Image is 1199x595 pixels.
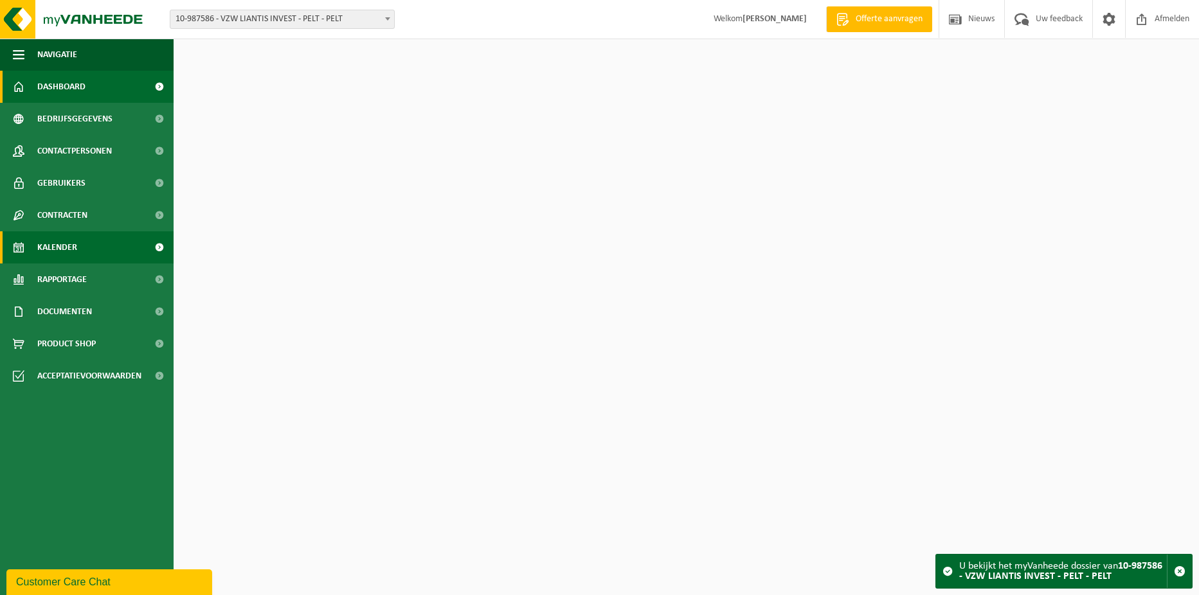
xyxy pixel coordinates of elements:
strong: 10-987586 - VZW LIANTIS INVEST - PELT - PELT [959,561,1162,582]
a: Offerte aanvragen [826,6,932,32]
span: Kalender [37,231,77,263]
span: Documenten [37,296,92,328]
span: Offerte aanvragen [852,13,926,26]
div: U bekijkt het myVanheede dossier van [959,555,1167,588]
span: Navigatie [37,39,77,71]
span: Gebruikers [37,167,86,199]
span: 10-987586 - VZW LIANTIS INVEST - PELT - PELT [170,10,395,29]
strong: [PERSON_NAME] [743,14,807,24]
span: Contactpersonen [37,135,112,167]
span: Product Shop [37,328,96,360]
span: Rapportage [37,263,87,296]
span: Bedrijfsgegevens [37,103,113,135]
span: Acceptatievoorwaarden [37,360,141,392]
span: Contracten [37,199,87,231]
span: Dashboard [37,71,86,103]
span: 10-987586 - VZW LIANTIS INVEST - PELT - PELT [170,10,394,28]
iframe: chat widget [6,567,215,595]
